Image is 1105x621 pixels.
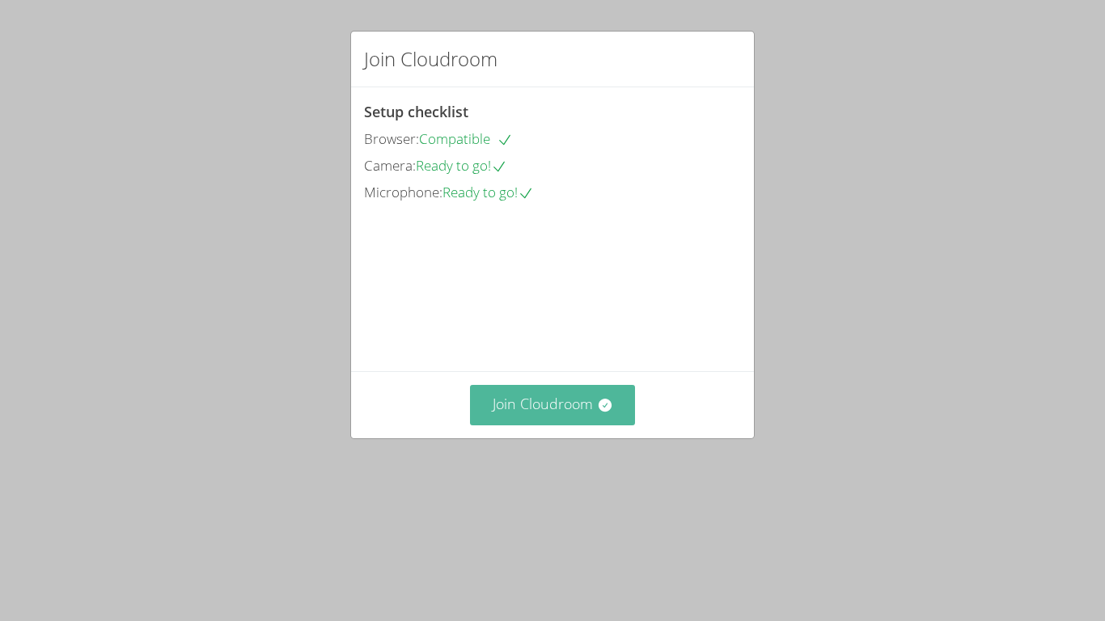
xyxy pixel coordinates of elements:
span: Browser: [364,129,419,148]
span: Ready to go! [416,156,507,175]
span: Ready to go! [442,183,534,201]
span: Microphone: [364,183,442,201]
h2: Join Cloudroom [364,44,497,74]
span: Compatible [419,129,513,148]
span: Camera: [364,156,416,175]
button: Join Cloudroom [470,385,636,425]
span: Setup checklist [364,102,468,121]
